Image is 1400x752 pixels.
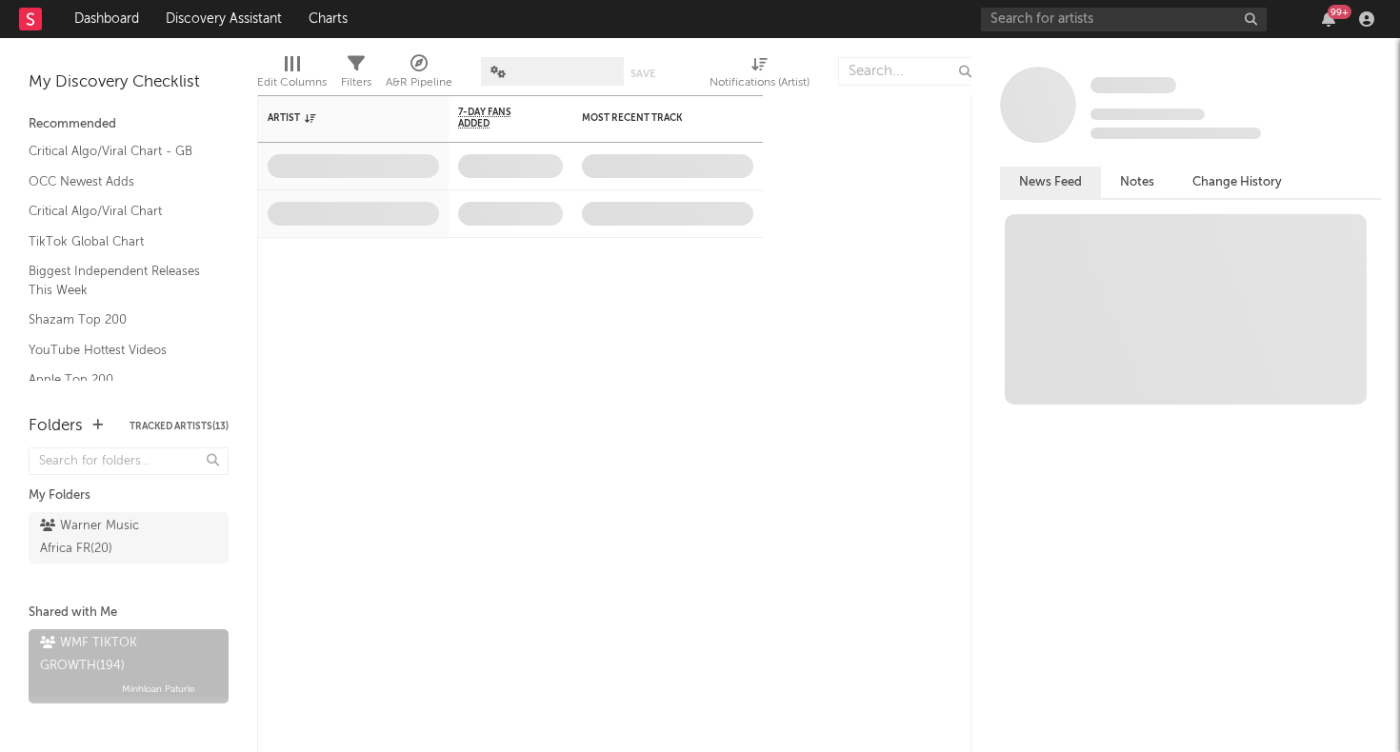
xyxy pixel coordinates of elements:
span: Some Artist [1090,77,1176,93]
div: Shared with Me [29,602,229,624]
div: Warner Music Africa FR ( 20 ) [40,515,174,561]
a: Shazam Top 200 [29,309,210,330]
button: 99+ [1322,11,1335,27]
a: WMF TIKTOK GROWTH(194)Minhloan Paturle [29,629,229,703]
div: Artist [268,112,410,124]
div: My Discovery Checklist [29,71,229,94]
div: Edit Columns [257,71,327,94]
span: Minhloan Paturle [122,678,195,701]
a: YouTube Hottest Videos [29,340,210,361]
span: 0 fans last week [1090,128,1261,139]
a: Critical Algo/Viral Chart [29,201,210,222]
div: Recommended [29,113,229,136]
a: Biggest Independent Releases This Week [29,261,210,300]
button: Tracked Artists(13) [130,422,229,431]
button: Save [630,69,655,79]
a: Warner Music Africa FR(20) [29,512,229,564]
span: Tracking Since: [DATE] [1090,109,1205,120]
a: TikTok Global Chart [29,231,210,252]
div: Filters [341,48,371,103]
button: Notes [1101,167,1173,198]
span: 7-Day Fans Added [458,107,534,129]
div: Folders [29,415,83,438]
input: Search for folders... [29,447,229,475]
a: OCC Newest Adds [29,171,210,192]
a: Apple Top 200 [29,369,210,390]
div: Filters [341,71,371,94]
div: A&R Pipeline [386,48,452,103]
input: Search... [838,57,981,86]
div: Notifications (Artist) [710,48,810,103]
input: Search for artists [981,8,1267,31]
div: Edit Columns [257,48,327,103]
div: Most Recent Track [582,112,725,124]
a: Some Artist [1090,76,1176,95]
div: A&R Pipeline [386,71,452,94]
div: My Folders [29,485,229,507]
button: News Feed [1000,167,1101,198]
div: WMF TIKTOK GROWTH ( 194 ) [40,632,212,678]
a: Critical Algo/Viral Chart - GB [29,141,210,162]
div: Notifications (Artist) [710,71,810,94]
button: Change History [1173,167,1301,198]
div: 99 + [1328,5,1351,19]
